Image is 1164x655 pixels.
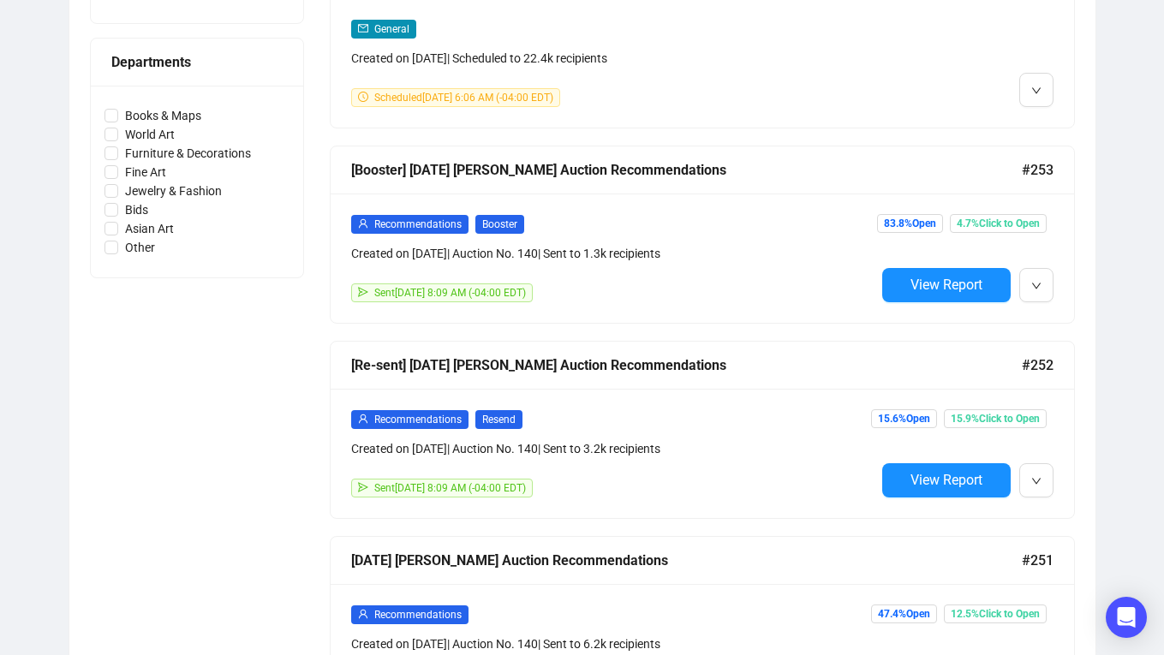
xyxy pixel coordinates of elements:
div: Open Intercom Messenger [1106,597,1147,638]
span: Scheduled [DATE] 6:06 AM (-04:00 EDT) [374,92,553,104]
span: #253 [1022,159,1054,181]
span: Furniture & Decorations [118,144,258,163]
span: 12.5% Click to Open [944,604,1047,623]
span: Recommendations [374,609,462,621]
span: clock-circle [358,92,368,102]
span: 83.8% Open [877,214,943,233]
span: down [1031,476,1042,486]
span: 15.9% Click to Open [944,409,1047,428]
div: Created on [DATE] | Scheduled to 22.4k recipients [351,49,875,68]
div: [Re-sent] [DATE] [PERSON_NAME] Auction Recommendations [351,354,1022,376]
div: [Booster] [DATE] [PERSON_NAME] Auction Recommendations [351,159,1022,181]
div: Created on [DATE] | Auction No. 140 | Sent to 3.2k recipients [351,439,875,458]
a: [Re-sent] [DATE] [PERSON_NAME] Auction Recommendations#252userRecommendationsResendCreated on [DA... [330,341,1075,519]
span: General [374,23,409,35]
span: send [358,287,368,297]
span: Other [118,238,162,257]
button: View Report [882,268,1011,302]
span: 47.4% Open [871,604,937,623]
span: user [358,414,368,424]
span: Sent [DATE] 8:09 AM (-04:00 EDT) [374,482,526,494]
div: Created on [DATE] | Auction No. 140 | Sent to 1.3k recipients [351,244,875,263]
span: Jewelry & Fashion [118,182,229,200]
div: [DATE] [PERSON_NAME] Auction Recommendations [351,550,1022,571]
span: user [358,609,368,619]
span: Recommendations [374,218,462,230]
span: Books & Maps [118,106,208,125]
a: [Booster] [DATE] [PERSON_NAME] Auction Recommendations#253userRecommendationsBoosterCreated on [D... [330,146,1075,324]
span: World Art [118,125,182,144]
span: Recommendations [374,414,462,426]
span: send [358,482,368,492]
span: Bids [118,200,155,219]
span: #251 [1022,550,1054,571]
span: View Report [910,472,982,488]
span: #252 [1022,354,1054,376]
span: 4.7% Click to Open [950,214,1047,233]
span: down [1031,86,1042,96]
span: down [1031,281,1042,291]
span: mail [358,23,368,33]
span: View Report [910,277,982,293]
div: Departments [111,51,283,73]
span: 15.6% Open [871,409,937,428]
div: Created on [DATE] | Auction No. 140 | Sent to 6.2k recipients [351,634,875,653]
span: Booster [475,215,524,234]
span: Asian Art [118,219,181,238]
span: Resend [475,410,522,429]
span: Sent [DATE] 8:09 AM (-04:00 EDT) [374,287,526,299]
button: View Report [882,463,1011,497]
span: Fine Art [118,163,173,182]
span: user [358,218,368,229]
